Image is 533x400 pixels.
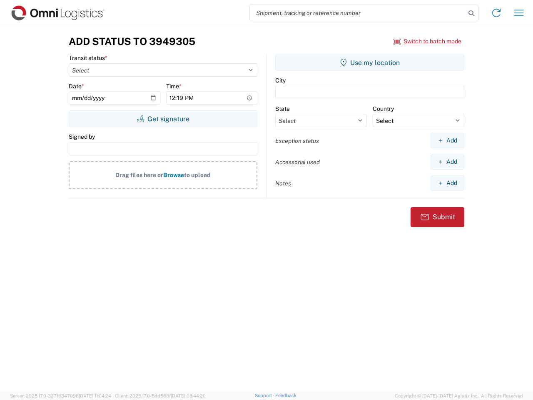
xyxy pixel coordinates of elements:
[275,77,286,84] label: City
[250,5,466,21] input: Shipment, tracking or reference number
[69,82,84,90] label: Date
[69,54,107,62] label: Transit status
[171,393,206,398] span: [DATE] 08:44:20
[431,133,464,148] button: Add
[373,105,394,112] label: Country
[395,392,523,400] span: Copyright © [DATE]-[DATE] Agistix Inc., All Rights Reserved
[431,175,464,191] button: Add
[166,82,182,90] label: Time
[431,154,464,170] button: Add
[69,35,195,47] h3: Add Status to 3949305
[69,110,257,127] button: Get signature
[275,158,320,166] label: Accessorial used
[255,393,276,398] a: Support
[275,54,464,71] button: Use my location
[275,393,296,398] a: Feedback
[184,172,211,178] span: to upload
[115,393,206,398] span: Client: 2025.17.0-5dd568f
[275,105,290,112] label: State
[79,393,111,398] span: [DATE] 11:04:24
[394,35,461,48] button: Switch to batch mode
[163,172,184,178] span: Browse
[10,393,111,398] span: Server: 2025.17.0-327f6347098
[115,172,163,178] span: Drag files here or
[275,180,291,187] label: Notes
[411,207,464,227] button: Submit
[275,137,319,145] label: Exception status
[69,133,95,140] label: Signed by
